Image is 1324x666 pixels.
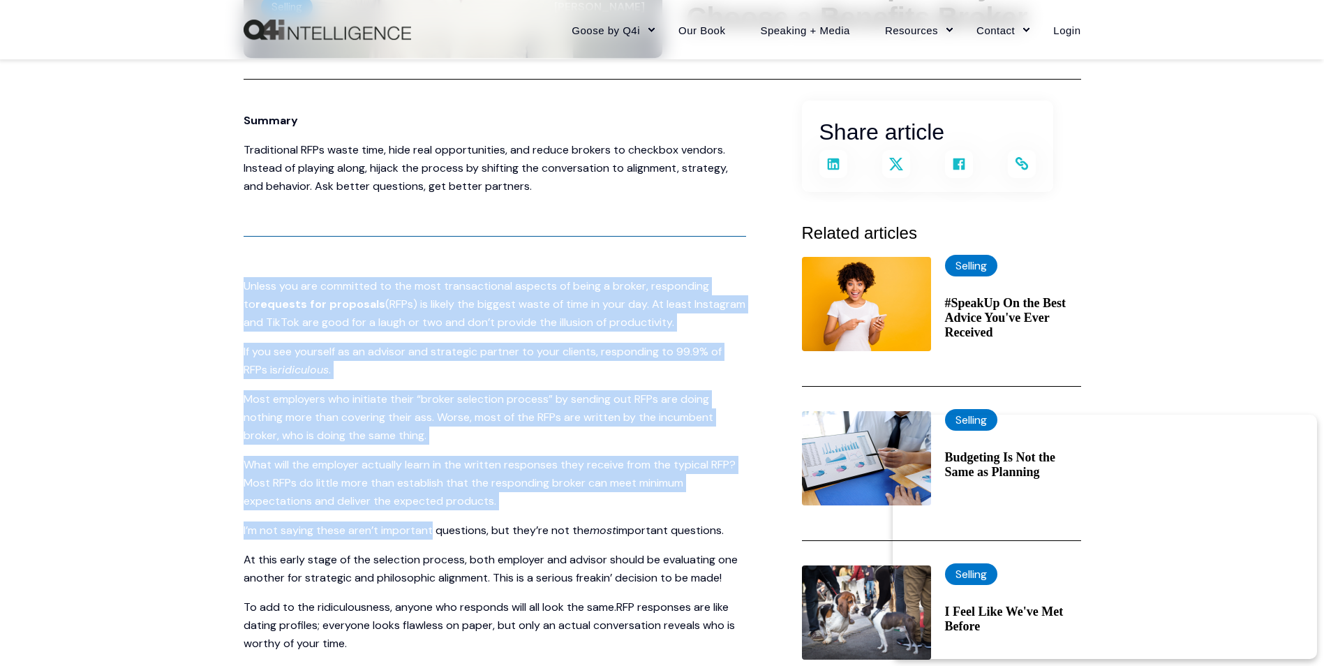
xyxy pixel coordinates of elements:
span: ridiculous [278,362,329,377]
a: Share on X [882,150,910,178]
span: (RFPs) is likely the biggest waste of time in your day. At least Instagram and TikTok are good fo... [244,297,745,330]
a: Share on LinkedIn [819,150,847,178]
p: Traditional RFPs waste time, hide real opportunities, and reduce brokers to checkbox vendors. Ins... [244,141,746,195]
span: To add to the ridiculousness, anyone who responds will all look the same. [244,600,616,614]
span: Unless you are committed to the most transactional aspects of being a broker, responding to [244,279,709,311]
span: At this early stage of the selection process, both employer and advisor should be evaluating one ... [244,552,738,585]
span: requests for proposals [255,297,385,311]
span: Summary [244,113,298,128]
span: I’m not saying these aren’t important questions, but they’re not the [244,523,590,538]
img: Q4intelligence, LLC logo [244,20,411,40]
span: If you see yourself as an advisor and strategic partner to your clients, responding to 99.9% of R... [244,344,722,377]
span: RFP responses are like dating profiles; everyone looks flawless on paper, but only an actual conv... [244,600,735,651]
a: Copy and share the link [1008,150,1036,178]
span: What will the employer actually learn in the written responses they receive from the typical RFP?... [244,457,736,508]
label: Selling [945,255,997,276]
span: most [590,523,616,538]
a: Share on Facebook [945,150,973,178]
span: Most employers who initiate their “broker selection process” by sending out RFPs are doing nothin... [244,392,713,443]
h3: Related articles [802,220,1081,246]
h2: Share article [819,114,1036,150]
a: Back to Home [244,20,411,40]
a: #SpeakUp On the Best Advice You've Ever Received [945,296,1081,340]
label: Selling [945,409,997,431]
img: Person pointing to graphs on a screen with a pen. [802,411,931,505]
span: . [329,362,331,377]
iframe: Popup CTA [893,415,1317,659]
span: important questions. [616,523,724,538]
